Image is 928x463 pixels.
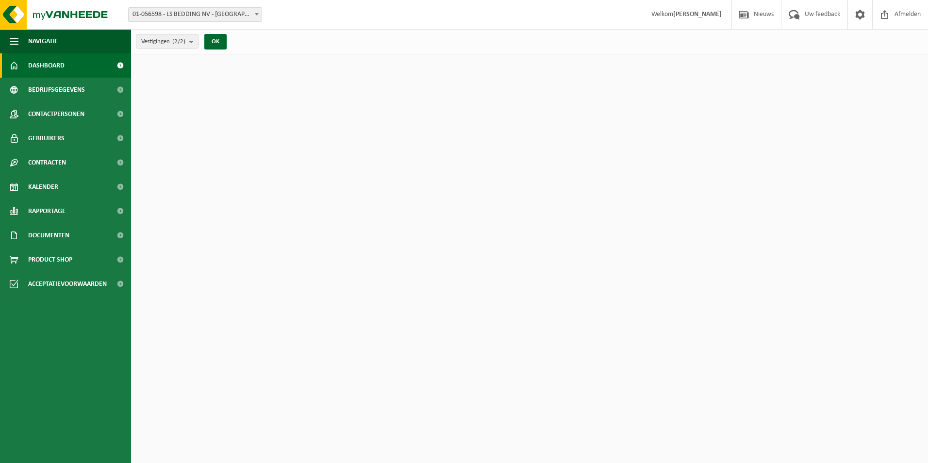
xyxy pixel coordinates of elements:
[28,150,66,175] span: Contracten
[673,11,722,18] strong: [PERSON_NAME]
[28,53,65,78] span: Dashboard
[172,38,185,45] count: (2/2)
[28,126,65,150] span: Gebruikers
[129,8,262,21] span: 01-056598 - LS BEDDING NV - MALDEGEM
[28,248,72,272] span: Product Shop
[204,34,227,50] button: OK
[28,175,58,199] span: Kalender
[136,34,199,49] button: Vestigingen(2/2)
[28,199,66,223] span: Rapportage
[28,78,85,102] span: Bedrijfsgegevens
[28,102,84,126] span: Contactpersonen
[28,29,58,53] span: Navigatie
[128,7,262,22] span: 01-056598 - LS BEDDING NV - MALDEGEM
[28,223,69,248] span: Documenten
[28,272,107,296] span: Acceptatievoorwaarden
[141,34,185,49] span: Vestigingen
